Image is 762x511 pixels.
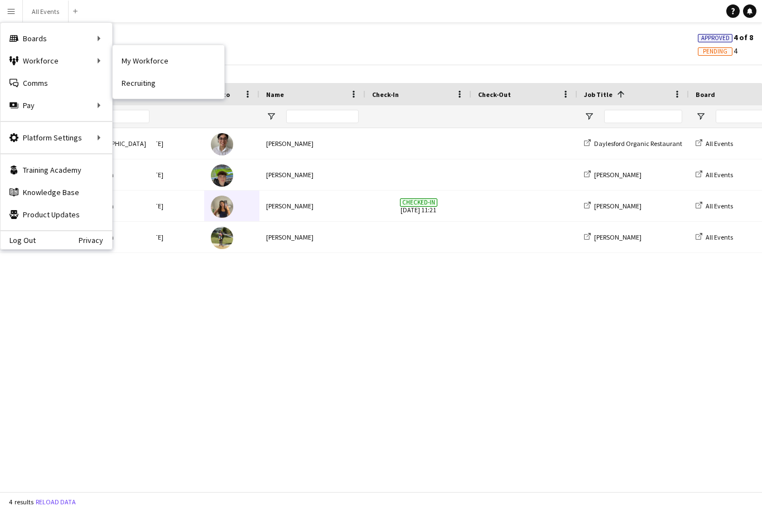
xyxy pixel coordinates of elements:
span: Name [266,90,284,99]
span: [PERSON_NAME] [594,233,642,241]
div: [DATE] [137,159,204,190]
a: Comms [1,72,112,94]
button: All Events [23,1,69,22]
img: Emily Reeve [211,133,233,155]
a: All Events [696,233,733,241]
img: Mahlon Muzhiki [211,227,233,249]
span: Daylesford Organic Restaurant [594,139,682,148]
div: [PERSON_NAME] [259,159,365,190]
div: [PERSON_NAME] [259,128,365,159]
input: Clients Filter Input [105,110,149,123]
span: All Events [706,233,733,241]
a: My Workforce [113,50,224,72]
div: Pay [1,94,112,116]
a: Product Updates [1,203,112,226]
input: Job Title Filter Input [604,110,682,123]
span: Approved [701,35,730,42]
a: Recruiting [113,72,224,94]
span: Check-Out [478,90,511,99]
span: All Events [706,171,733,179]
span: 4 [698,46,737,56]
span: [PERSON_NAME] [594,171,642,179]
span: Checked-in [400,198,437,207]
a: Knowledge Base [1,181,112,203]
div: [GEOGRAPHIC_DATA] [78,128,156,159]
input: Name Filter Input [286,110,359,123]
a: All Events [696,171,733,179]
span: All Events [706,139,733,148]
a: [PERSON_NAME] [584,233,642,241]
span: 4 of 8 [698,32,753,42]
button: Reload data [33,496,78,508]
a: [PERSON_NAME] [584,171,642,179]
img: Jenny Dedman [211,196,233,218]
img: Dominic Loughran [211,164,233,187]
span: [DATE] 11:21 [372,191,465,221]
a: Training Academy [1,159,112,181]
span: [PERSON_NAME] [594,202,642,210]
span: All Events [706,202,733,210]
button: Open Filter Menu [696,111,706,121]
div: Veni & Son [78,191,156,221]
button: Open Filter Menu [584,111,594,121]
div: Platform Settings [1,126,112,149]
a: All Events [696,139,733,148]
div: [DATE] [137,191,204,221]
div: [DATE] [137,222,204,252]
div: [PERSON_NAME] [259,222,365,252]
div: [PERSON_NAME] [259,191,365,221]
span: Job Title [584,90,613,99]
button: Open Filter Menu [266,111,276,121]
span: Check-In [372,90,399,99]
a: [PERSON_NAME] [584,202,642,210]
div: Veni & Son [78,222,156,252]
div: Boards [1,27,112,50]
div: Veni & Son [78,159,156,190]
a: Log Out [1,236,36,245]
div: Workforce [1,50,112,72]
a: Daylesford Organic Restaurant [584,139,682,148]
span: Board [696,90,715,99]
span: Pending [703,48,727,55]
div: [DATE] [137,128,204,159]
a: Privacy [79,236,112,245]
a: All Events [696,202,733,210]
